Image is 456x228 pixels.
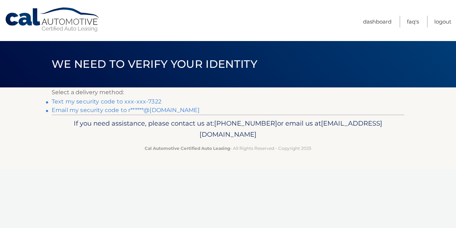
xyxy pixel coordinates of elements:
[434,16,451,27] a: Logout
[407,16,419,27] a: FAQ's
[56,118,400,141] p: If you need assistance, please contact us at: or email us at
[52,107,200,113] a: Email my security code to r******@[DOMAIN_NAME]
[56,145,400,152] p: - All Rights Reserved - Copyright 2025
[363,16,392,27] a: Dashboard
[52,98,161,105] a: Text my security code to xxx-xxx-7322
[5,7,101,32] a: Cal Automotive
[145,146,230,151] strong: Cal Automotive Certified Auto Leasing
[52,57,257,71] span: We need to verify your identity
[52,87,404,97] p: Select a delivery method:
[214,119,277,127] span: [PHONE_NUMBER]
